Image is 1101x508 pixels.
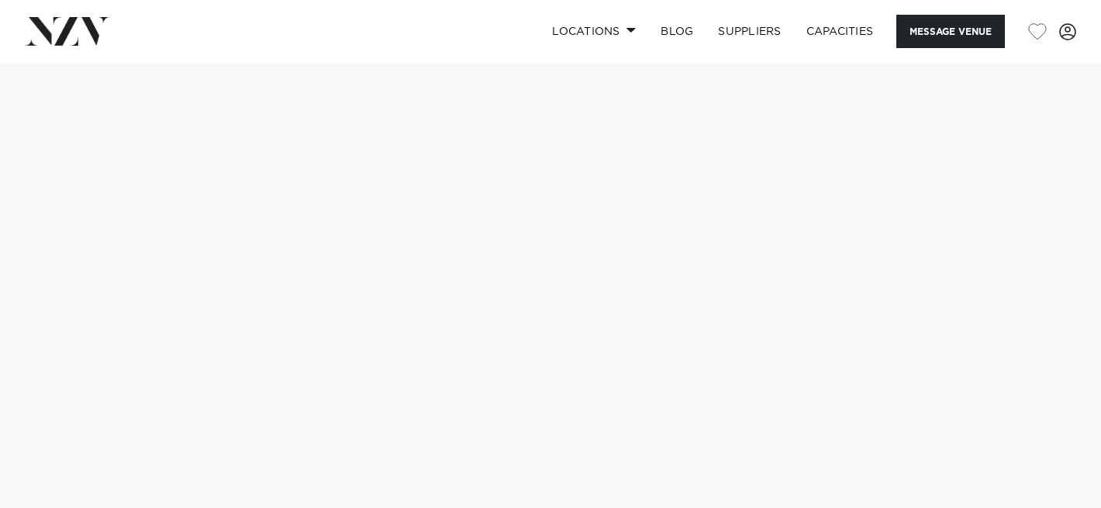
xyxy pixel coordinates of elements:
[706,15,793,48] a: SUPPLIERS
[648,15,706,48] a: BLOG
[896,15,1005,48] button: Message Venue
[794,15,886,48] a: Capacities
[25,17,109,45] img: nzv-logo.png
[540,15,648,48] a: Locations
